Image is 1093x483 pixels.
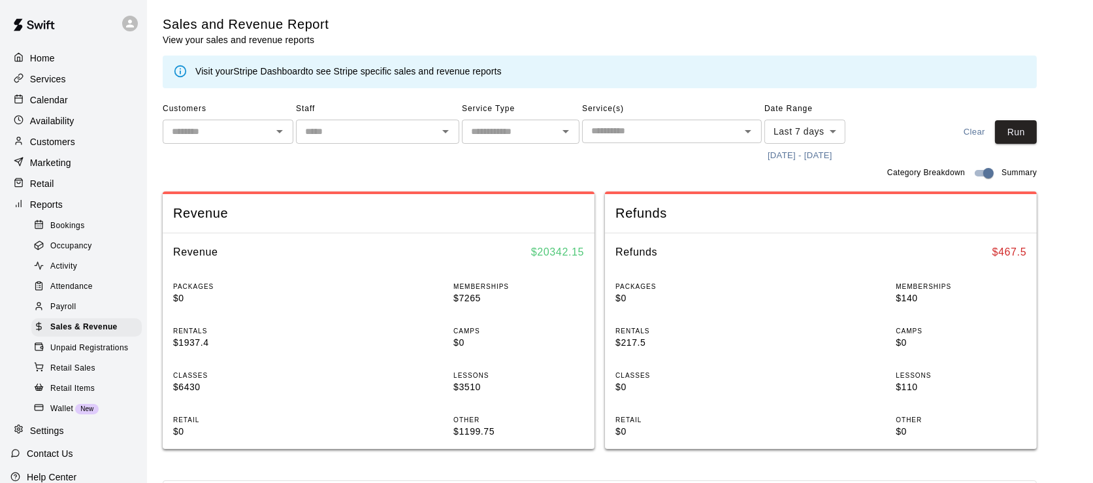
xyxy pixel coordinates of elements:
[50,362,95,375] span: Retail Sales
[453,425,584,439] p: $1199.75
[896,415,1026,425] p: OTHER
[173,425,304,439] p: $0
[163,16,329,33] h5: Sales and Revenue Report
[31,339,142,358] div: Unpaid Registrations
[739,122,757,141] button: Open
[896,380,1026,394] p: $110
[30,135,75,148] p: Customers
[31,359,142,378] div: Retail Sales
[30,156,71,169] p: Marketing
[10,48,137,68] div: Home
[31,378,147,399] a: Retail Items
[10,153,137,173] a: Marketing
[173,336,304,350] p: $1937.4
[615,380,746,394] p: $0
[50,220,85,233] span: Bookings
[453,291,584,305] p: $7265
[31,297,147,318] a: Payroll
[557,122,575,141] button: Open
[50,382,95,395] span: Retail Items
[163,33,329,46] p: View your sales and revenue reports
[615,415,746,425] p: RETAIL
[50,280,93,293] span: Attendance
[953,120,995,144] button: Clear
[462,99,579,120] span: Service Type
[30,52,55,65] p: Home
[31,258,142,276] div: Activity
[10,69,137,89] div: Services
[995,120,1037,144] button: Run
[896,371,1026,380] p: LESSONS
[173,282,304,291] p: PACKAGES
[453,326,584,336] p: CAMPS
[31,400,142,418] div: WalletNew
[31,237,142,256] div: Occupancy
[10,111,137,131] div: Availability
[30,177,54,190] p: Retail
[163,99,293,120] span: Customers
[173,291,304,305] p: $0
[30,73,66,86] p: Services
[30,424,64,437] p: Settings
[436,122,455,141] button: Open
[764,146,836,166] button: [DATE] - [DATE]
[453,371,584,380] p: LESSONS
[1002,167,1037,180] span: Summary
[30,93,68,107] p: Calendar
[10,132,137,152] a: Customers
[453,336,584,350] p: $0
[10,90,137,110] a: Calendar
[531,244,584,261] h6: $ 20342.15
[615,326,746,336] p: RENTALS
[50,321,118,334] span: Sales & Revenue
[31,236,147,256] a: Occupancy
[31,318,142,337] div: Sales & Revenue
[31,399,147,419] a: WalletNew
[31,278,142,296] div: Attendance
[50,342,128,355] span: Unpaid Registrations
[75,405,99,412] span: New
[10,195,137,214] a: Reports
[896,291,1026,305] p: $140
[30,114,74,127] p: Availability
[896,425,1026,439] p: $0
[270,122,289,141] button: Open
[896,282,1026,291] p: MEMBERSHIPS
[31,318,147,338] a: Sales & Revenue
[453,282,584,291] p: MEMBERSHIPS
[615,371,746,380] p: CLASSES
[27,447,73,460] p: Contact Us
[615,425,746,439] p: $0
[764,120,845,144] div: Last 7 days
[30,198,63,211] p: Reports
[764,99,879,120] span: Date Range
[10,421,137,441] a: Settings
[31,217,142,235] div: Bookings
[31,380,142,398] div: Retail Items
[31,338,147,358] a: Unpaid Registrations
[50,301,76,314] span: Payroll
[50,260,77,273] span: Activity
[453,415,584,425] p: OTHER
[453,380,584,394] p: $3510
[173,205,584,222] span: Revenue
[296,99,459,120] span: Staff
[173,244,218,261] h6: Revenue
[50,403,73,416] span: Wallet
[896,326,1026,336] p: CAMPS
[887,167,965,180] span: Category Breakdown
[615,244,657,261] h6: Refunds
[195,65,502,79] div: Visit your to see Stripe specific sales and revenue reports
[31,358,147,378] a: Retail Sales
[31,257,147,277] a: Activity
[582,99,762,120] span: Service(s)
[173,380,304,394] p: $6430
[10,174,137,193] a: Retail
[615,336,746,350] p: $217.5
